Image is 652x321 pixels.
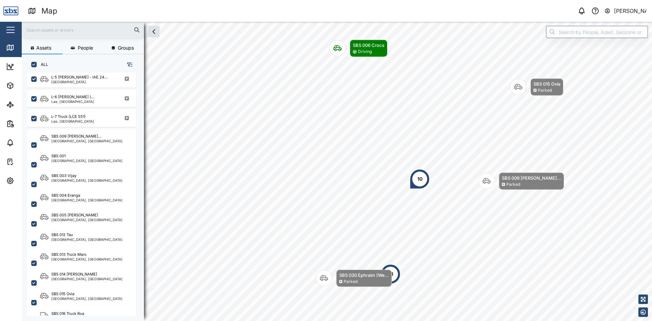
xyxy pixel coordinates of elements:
div: SBS 012 Tau [51,232,73,238]
div: Reports [18,120,41,127]
div: [GEOGRAPHIC_DATA], [GEOGRAPHIC_DATA] [51,277,123,281]
div: [GEOGRAPHIC_DATA] [51,80,107,84]
div: Map marker [316,270,392,287]
div: Map marker [510,78,563,96]
div: SBS 014 [PERSON_NAME] [51,271,97,277]
div: SBS 009 [PERSON_NAME]... [502,175,561,181]
div: Assets [18,82,39,89]
div: SBS 013 Truck Maro [51,252,87,257]
input: Search assets or drivers [26,25,140,35]
div: SBS 015 Ovia [533,81,560,87]
div: SBS 030 Ephraim (We... [339,272,389,279]
div: [GEOGRAPHIC_DATA], [GEOGRAPHIC_DATA] [51,159,123,162]
canvas: Map [22,22,652,321]
div: Alarms [18,139,39,146]
span: People [78,46,93,50]
div: SBS 009 [PERSON_NAME]... [51,133,101,139]
div: [GEOGRAPHIC_DATA], [GEOGRAPHIC_DATA] [51,238,123,241]
div: Map marker [380,264,401,284]
div: Parked [506,181,520,188]
div: Map marker [478,173,564,190]
div: Dashboard [18,63,48,70]
div: [PERSON_NAME] [614,7,647,15]
div: SBS 004 Eranga [51,193,80,198]
div: SBS 003 Vijay [51,173,76,179]
div: Lae, [GEOGRAPHIC_DATA] [51,120,94,123]
div: L-6 [PERSON_NAME] (... [51,94,94,100]
div: [GEOGRAPHIC_DATA], [GEOGRAPHIC_DATA] [51,257,123,261]
div: Parked [538,87,552,94]
div: Map [18,44,33,51]
label: ALL [37,62,48,67]
button: [PERSON_NAME] [604,6,647,16]
div: Sites [18,101,34,108]
div: SBS 006 Crocs [353,42,384,49]
span: Groups [118,46,134,50]
div: [GEOGRAPHIC_DATA], [GEOGRAPHIC_DATA] [51,218,123,221]
div: 10 [417,175,422,183]
img: Main Logo [3,3,18,18]
div: Map marker [410,169,430,189]
div: Map [41,5,57,17]
div: SBS 015 Ovia [51,291,74,297]
div: Tasks [18,158,36,165]
div: Map marker [329,40,387,57]
div: SBS 016 Truck Roa [51,311,84,317]
div: [GEOGRAPHIC_DATA], [GEOGRAPHIC_DATA] [51,179,123,182]
span: Assets [36,46,51,50]
div: L-7 Truck (LCE 551) [51,114,86,120]
div: Lae, [GEOGRAPHIC_DATA] [51,100,94,103]
div: Driving [358,49,372,55]
div: [GEOGRAPHIC_DATA], [GEOGRAPHIC_DATA] [51,198,123,202]
div: Parked [344,279,358,285]
div: SBS 005 [PERSON_NAME] [51,212,98,218]
div: SBS 001 [51,153,66,159]
div: grid [27,73,144,316]
div: Settings [18,177,42,184]
div: L-5 [PERSON_NAME] - IAE 24... [51,74,107,80]
div: [GEOGRAPHIC_DATA], [GEOGRAPHIC_DATA] [51,139,123,143]
div: [GEOGRAPHIC_DATA], [GEOGRAPHIC_DATA] [51,297,123,300]
input: Search by People, Asset, Geozone or Place [546,26,648,38]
